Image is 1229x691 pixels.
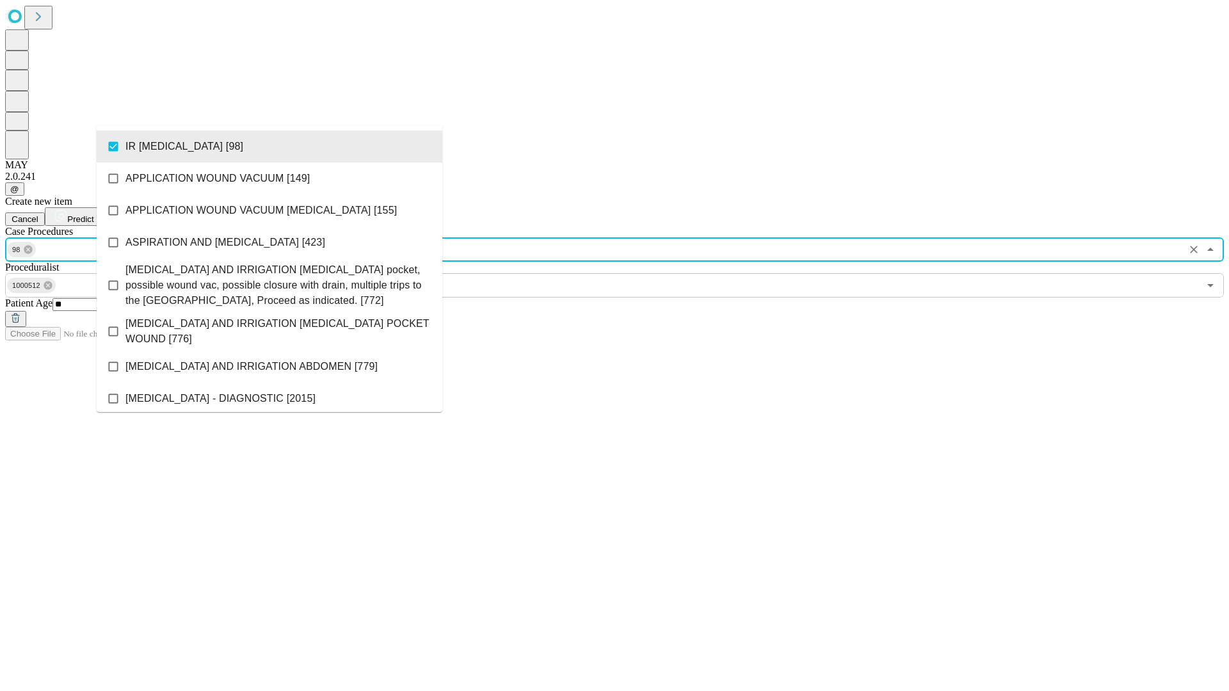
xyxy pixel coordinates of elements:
[125,262,432,308] span: [MEDICAL_DATA] AND IRRIGATION [MEDICAL_DATA] pocket, possible wound vac, possible closure with dr...
[5,196,72,207] span: Create new item
[7,242,26,257] span: 98
[125,359,378,374] span: [MEDICAL_DATA] AND IRRIGATION ABDOMEN [779]
[5,212,45,226] button: Cancel
[10,184,19,194] span: @
[45,207,104,226] button: Predict
[5,226,73,237] span: Scheduled Procedure
[12,214,38,224] span: Cancel
[125,171,310,186] span: APPLICATION WOUND VACUUM [149]
[5,262,59,273] span: Proceduralist
[7,278,45,293] span: 1000512
[125,391,316,406] span: [MEDICAL_DATA] - DIAGNOSTIC [2015]
[125,139,243,154] span: IR [MEDICAL_DATA] [98]
[5,171,1224,182] div: 2.0.241
[1201,276,1219,294] button: Open
[5,182,24,196] button: @
[5,298,52,308] span: Patient Age
[125,235,325,250] span: ASPIRATION AND [MEDICAL_DATA] [423]
[125,316,432,347] span: [MEDICAL_DATA] AND IRRIGATION [MEDICAL_DATA] POCKET WOUND [776]
[125,203,397,218] span: APPLICATION WOUND VACUUM [MEDICAL_DATA] [155]
[7,278,56,293] div: 1000512
[67,214,93,224] span: Predict
[1185,241,1203,258] button: Clear
[7,242,36,257] div: 98
[5,159,1224,171] div: MAY
[1201,241,1219,258] button: Close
